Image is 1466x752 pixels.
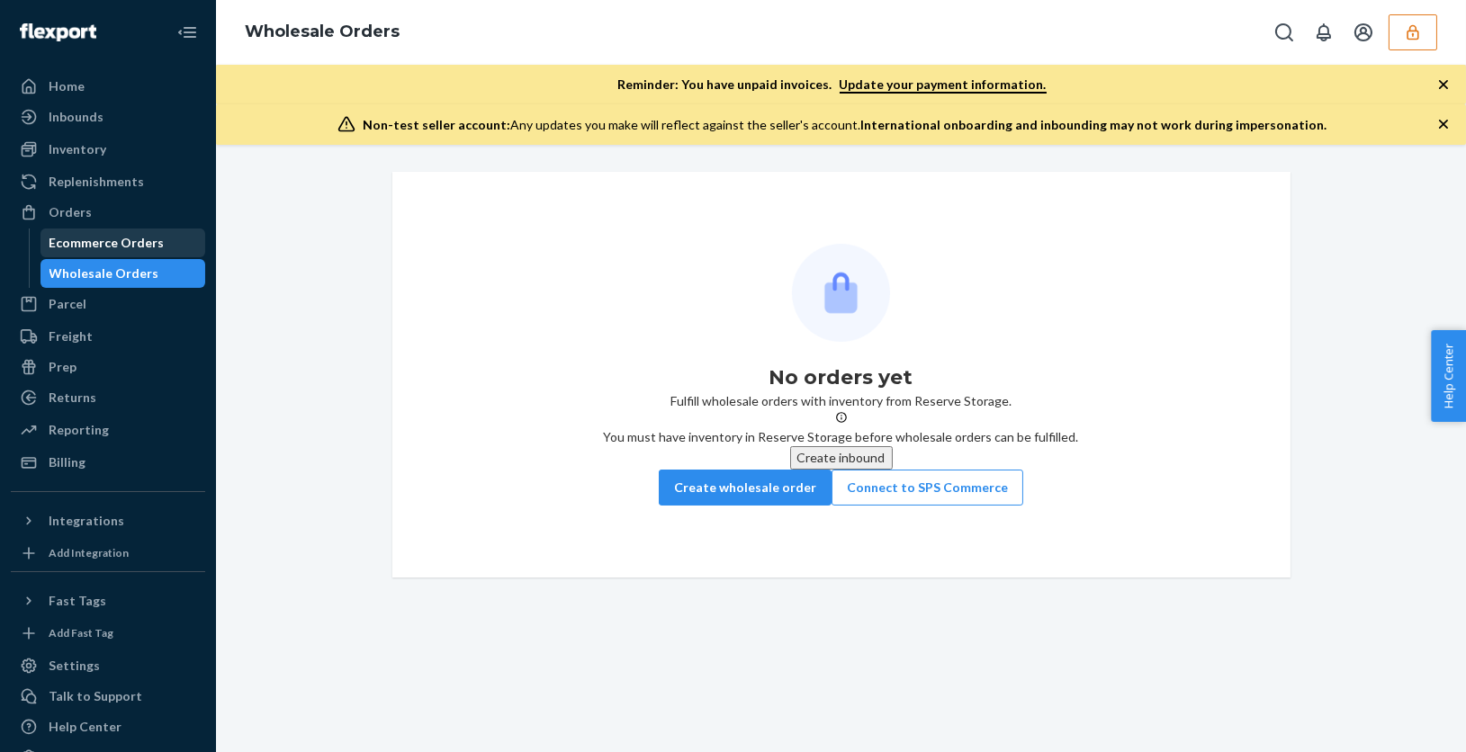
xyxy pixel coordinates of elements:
div: Inventory [49,140,106,158]
p: Reminder: You have unpaid invoices. [618,76,1047,94]
div: Inbounds [49,108,103,126]
a: Orders [11,198,205,227]
a: Parcel [11,290,205,318]
div: Parcel [49,295,86,313]
a: Wholesale Orders [245,22,400,41]
span: International onboarding and inbounding may not work during impersonation. [860,117,1327,132]
a: Replenishments [11,167,205,196]
a: Inventory [11,135,205,164]
a: Create wholesale order [659,479,832,495]
button: Open account menu [1345,14,1381,50]
a: Prep [11,353,205,381]
a: Billing [11,448,205,477]
img: Empty list [792,244,890,342]
a: Talk to Support [11,682,205,711]
button: Help Center [1431,330,1466,422]
div: Ecommerce Orders [49,234,165,252]
div: You must have inventory in Reserve Storage before wholesale orders can be fulfilled. [604,428,1079,446]
button: Open Search Box [1266,14,1302,50]
div: Add Integration [49,545,129,560]
div: Talk to Support [49,687,142,705]
a: Freight [11,322,205,351]
div: Reporting [49,421,109,439]
a: Add Integration [11,542,205,564]
a: Update your payment information. [840,76,1047,94]
ol: breadcrumbs [230,6,414,58]
a: Wholesale Orders [40,259,206,288]
div: Help Center [49,718,121,736]
button: Open notifications [1306,14,1342,50]
div: Integrations [49,512,124,530]
button: Create wholesale order [659,470,832,506]
div: Settings [49,657,100,675]
div: Wholesale Orders [49,264,159,282]
a: Connect to SPS Commerce [832,479,1023,495]
a: Inbounds [11,103,205,131]
div: Freight [49,327,93,345]
a: Reporting [11,416,205,444]
img: Flexport logo [20,23,96,41]
div: Fulfill wholesale orders with inventory from Reserve Storage. [407,244,1276,506]
div: Orders [49,203,92,221]
a: Home [11,72,205,101]
a: Ecommerce Orders [40,228,206,257]
div: Add Fast Tag [49,625,113,640]
button: Close Navigation [169,14,205,50]
h1: No orders yet [769,363,913,392]
a: Settings [11,651,205,680]
a: Add Fast Tag [11,622,205,644]
button: Create inbound [790,446,893,470]
div: Any updates you make will reflect against the seller's account. [363,116,1327,134]
div: Home [49,77,85,95]
button: Integrations [11,506,205,535]
button: Connect to SPS Commerce [832,470,1023,506]
div: Fast Tags [49,592,106,610]
div: Prep [49,358,76,376]
div: Returns [49,389,96,407]
span: Non-test seller account: [363,117,510,132]
div: Billing [49,453,85,471]
button: Fast Tags [11,586,205,615]
div: Replenishments [49,173,144,191]
a: Returns [11,383,205,412]
a: Help Center [11,712,205,741]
